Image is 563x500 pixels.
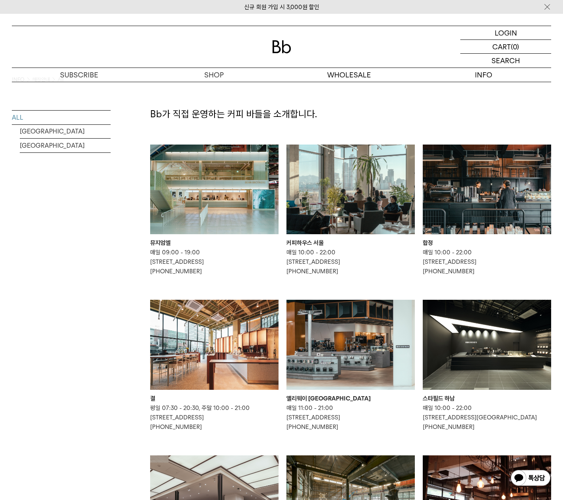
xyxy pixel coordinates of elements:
a: [GEOGRAPHIC_DATA] [20,124,111,138]
img: 커피하우스 서울 [286,145,415,235]
a: SHOP [147,68,281,82]
p: INFO [416,68,551,82]
p: WHOLESALE [282,68,416,82]
img: 로고 [272,40,291,53]
a: 신규 회원 가입 시 3,000원 할인 [244,4,319,11]
div: 스타필드 하남 [423,394,551,403]
a: 합정 합정 매일 10:00 - 22:00[STREET_ADDRESS][PHONE_NUMBER] [423,145,551,276]
p: SEARCH [491,54,520,68]
a: [GEOGRAPHIC_DATA] [20,139,111,152]
img: 결 [150,300,279,390]
img: 뮤지엄엘 [150,145,279,235]
img: 스타필드 하남 [423,300,551,390]
p: LOGIN [495,26,517,39]
div: 커피하우스 서울 [286,238,415,248]
p: (0) [511,40,519,53]
p: CART [492,40,511,53]
p: 매일 10:00 - 22:00 [STREET_ADDRESS] [PHONE_NUMBER] [286,248,415,276]
a: ALL [12,111,111,124]
a: 뮤지엄엘 뮤지엄엘 매일 09:00 - 19:00[STREET_ADDRESS][PHONE_NUMBER] [150,145,279,276]
p: 매일 09:00 - 19:00 [STREET_ADDRESS] [PHONE_NUMBER] [150,248,279,276]
img: 앨리웨이 인천 [286,300,415,390]
a: 커피하우스 서울 커피하우스 서울 매일 10:00 - 22:00[STREET_ADDRESS][PHONE_NUMBER] [286,145,415,276]
a: 결 결 평일 07:30 - 20:30, 주말 10:00 - 21:00[STREET_ADDRESS][PHONE_NUMBER] [150,300,279,432]
div: 뮤지엄엘 [150,238,279,248]
div: 결 [150,394,279,403]
img: 카카오톡 채널 1:1 채팅 버튼 [510,469,551,488]
p: 매일 11:00 - 21:00 [STREET_ADDRESS] [PHONE_NUMBER] [286,403,415,432]
p: 평일 07:30 - 20:30, 주말 10:00 - 21:00 [STREET_ADDRESS] [PHONE_NUMBER] [150,403,279,432]
a: 스타필드 하남 스타필드 하남 매일 10:00 - 22:00[STREET_ADDRESS][GEOGRAPHIC_DATA][PHONE_NUMBER] [423,300,551,432]
a: 앨리웨이 인천 앨리웨이 [GEOGRAPHIC_DATA] 매일 11:00 - 21:00[STREET_ADDRESS][PHONE_NUMBER] [286,300,415,432]
p: Bb가 직접 운영하는 커피 바들을 소개합니다. [150,107,551,121]
a: SUBSCRIBE [12,68,147,82]
a: LOGIN [460,26,551,40]
div: 합정 [423,238,551,248]
p: 매일 10:00 - 22:00 [STREET_ADDRESS] [PHONE_NUMBER] [423,248,551,276]
div: 앨리웨이 [GEOGRAPHIC_DATA] [286,394,415,403]
img: 합정 [423,145,551,235]
p: 매일 10:00 - 22:00 [STREET_ADDRESS][GEOGRAPHIC_DATA] [PHONE_NUMBER] [423,403,551,432]
a: CART (0) [460,40,551,54]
